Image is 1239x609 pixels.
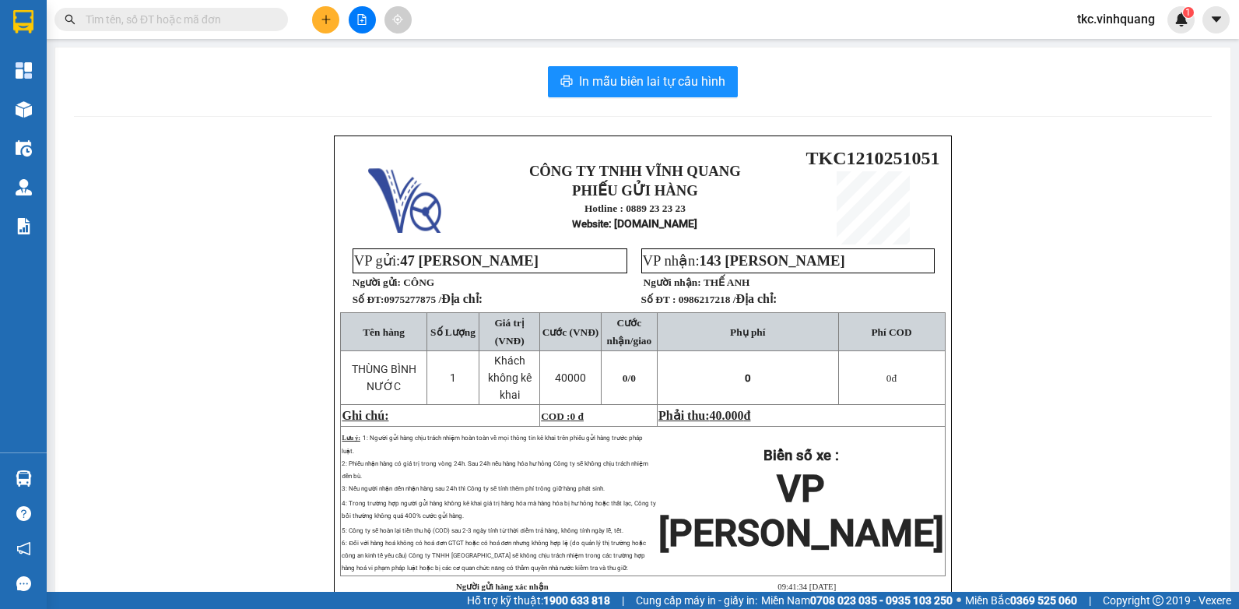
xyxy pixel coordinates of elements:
span: Khách không kê khai [488,354,532,401]
span: 5: Công ty sẽ hoàn lại tiền thu hộ (COD) sau 2-3 ngày tính từ thời điểm trả hàng, không tính ngày... [342,527,646,572]
span: ⚪️ [956,597,961,604]
span: 143 [PERSON_NAME] [700,252,845,269]
span: Miền Nam [761,592,953,609]
span: Miền Bắc [965,592,1077,609]
span: 0 [630,372,636,384]
strong: Số ĐT: [353,294,483,305]
span: copyright [1153,595,1164,606]
span: search [65,14,75,25]
span: 0986217218 / [679,294,777,305]
span: Hỗ trợ kỹ thuật: [467,592,610,609]
span: 0 đ [570,410,584,422]
span: 0 [886,372,892,384]
span: 0975277875 / [384,294,483,305]
span: 2: Phiếu nhận hàng có giá trị trong vòng 24h. Sau 24h nếu hàng hóa hư hỏng Công ty sẽ không chịu ... [342,460,648,480]
span: 09:41:34 [DATE] [777,583,836,591]
span: Phụ phí [730,326,765,338]
strong: Số ĐT : [641,294,676,305]
span: | [622,592,624,609]
button: aim [384,6,412,33]
span: đ [886,372,897,384]
span: Ghi chú: [342,409,388,422]
span: tkc.vinhquang [1065,9,1167,29]
span: 47 [PERSON_NAME] [400,252,539,269]
span: 0/ [623,372,636,384]
span: CÔNG [403,276,434,288]
span: Cước (VNĐ) [542,326,599,338]
button: file-add [349,6,376,33]
span: 4: Trong trường hợp người gửi hàng không kê khai giá trị hàng hóa mà hàng hóa bị hư hỏng hoặc thấ... [342,500,656,519]
span: message [16,576,31,591]
span: 0 [745,372,751,384]
span: VP nhận: [643,252,845,269]
span: Phí COD [871,326,911,338]
span: 1 [450,371,456,384]
img: solution-icon [16,218,32,234]
span: file-add [356,14,367,25]
strong: : [DOMAIN_NAME] [572,217,697,230]
img: warehouse-icon [16,179,32,195]
span: notification [16,541,31,556]
sup: 1 [1183,7,1194,18]
strong: Người gửi: [353,276,401,288]
span: 1: Người gửi hàng chịu trách nhiệm hoàn toàn về mọi thông tin kê khai trên phiếu gửi hàng trước p... [342,435,642,455]
span: printer [560,75,573,90]
span: VP [PERSON_NAME] [658,466,944,555]
span: Lưu ý: [342,435,360,442]
span: 3: Nếu người nhận đến nhận hàng sau 24h thì Công ty sẽ tính thêm phí trông giữ hàng phát sinh. [342,485,604,492]
button: printerIn mẫu biên lai tự cấu hình [548,66,738,97]
span: Tên hàng [363,326,405,338]
strong: Người gửi hàng xác nhận [456,583,549,591]
span: đ [744,409,751,422]
span: Cước nhận/giao [607,317,652,347]
span: Website [572,218,609,230]
img: dashboard-icon [16,62,32,79]
input: Tìm tên, số ĐT hoặc mã đơn [86,11,269,28]
span: 40000 [555,371,586,384]
span: Giá trị (VNĐ) [495,317,525,347]
span: Địa chỉ: [441,292,483,305]
span: plus [321,14,332,25]
img: icon-new-feature [1174,12,1188,26]
span: Số Lượng [430,326,476,338]
span: THẾ ANH [704,276,749,288]
strong: 0369 525 060 [1010,594,1077,607]
span: Phải thu: [658,409,750,422]
span: Địa chỉ: [735,292,777,305]
span: aim [392,14,403,25]
strong: 0708 023 035 - 0935 103 250 [810,594,953,607]
span: 40.000 [710,409,744,422]
img: logo [368,160,441,233]
strong: Người nhận: [644,276,701,288]
img: warehouse-icon [16,140,32,157]
strong: CÔNG TY TNHH VĨNH QUANG [529,163,741,179]
span: VP gửi: [354,252,539,269]
strong: PHIẾU GỬI HÀNG [572,182,698,199]
span: THÙNG BÌNH NƯỚC [352,363,416,393]
span: In mẫu biên lai tự cấu hình [579,72,725,91]
img: warehouse-icon [16,470,32,487]
strong: Biển số xe : [763,447,839,464]
img: logo-vxr [13,10,33,33]
button: caret-down [1202,6,1230,33]
img: warehouse-icon [16,101,32,118]
span: COD : [541,410,584,422]
strong: 1900 633 818 [543,594,610,607]
span: 1 [1185,7,1191,18]
span: question-circle [16,506,31,521]
span: | [1089,592,1091,609]
span: TKC1210251051 [806,148,940,168]
button: plus [312,6,339,33]
span: Cung cấp máy in - giấy in: [636,592,757,609]
span: caret-down [1209,12,1223,26]
strong: Hotline : 0889 23 23 23 [584,202,686,214]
